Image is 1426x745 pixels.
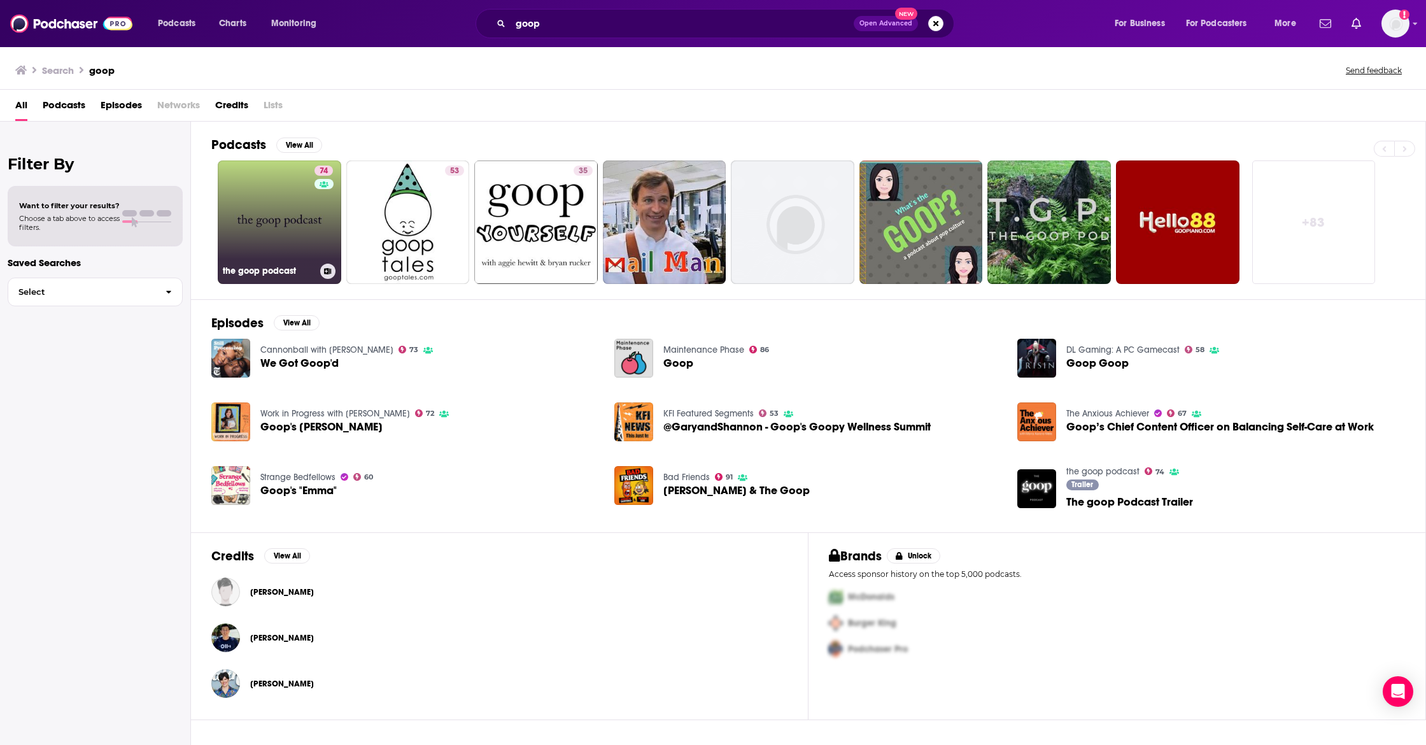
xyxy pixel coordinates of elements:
a: 74 [314,166,333,176]
span: 58 [1196,347,1204,353]
span: Open Advanced [859,20,912,27]
a: KFI Featured Segments [663,408,754,419]
a: Goop [614,339,653,378]
a: Goop's Elise Loehnen [260,422,383,432]
img: Podchaser - Follow, Share and Rate Podcasts [10,11,132,36]
img: The goop Podcast Trailer [1017,469,1056,508]
span: Monitoring [271,15,316,32]
a: EpisodesView All [211,315,320,331]
span: 35 [579,165,588,178]
img: Goop’s Chief Content Officer on Balancing Self-Care at Work [1017,402,1056,441]
button: open menu [1178,13,1266,34]
a: Goop’s Chief Content Officer on Balancing Self-Care at Work [1066,422,1374,432]
a: Cannonball with Wesley Morris [260,344,393,355]
img: Elise Loehnen [211,669,240,698]
img: We Got Goop'd [211,339,250,378]
span: McDonalds [848,592,894,602]
img: @GaryandShannon - Goop's Goopy Wellness Summit [614,402,653,441]
span: Lists [264,95,283,121]
img: Goop's Elise Loehnen [211,402,250,441]
a: 72 [415,409,435,417]
span: The goop Podcast Trailer [1066,497,1193,507]
button: View All [274,315,320,330]
span: More [1274,15,1296,32]
span: Charts [219,15,246,32]
img: Sam Liang [211,623,240,652]
h2: Brands [829,548,882,564]
a: All [15,95,27,121]
span: 91 [726,474,733,480]
a: Show notifications dropdown [1315,13,1336,34]
a: PodcastsView All [211,137,322,153]
a: Maria Calanchini [250,587,314,597]
button: View All [276,138,322,153]
span: Networks [157,95,200,121]
span: @GaryandShannon - Goop's Goopy Wellness Summit [663,422,931,432]
span: 60 [364,474,373,480]
h3: the goop podcast [223,266,315,276]
span: 86 [760,347,769,353]
span: [PERSON_NAME] [250,587,314,597]
span: Podcasts [158,15,195,32]
img: Goop's "Emma" [211,466,250,505]
button: Send feedback [1342,65,1406,76]
span: Logged in as sarahhallprinc [1381,10,1409,38]
img: Rudy & The Goop [614,466,653,505]
a: Sam Liang [250,633,314,643]
button: View All [264,548,310,564]
button: Show profile menu [1381,10,1409,38]
a: Goop [663,358,693,369]
div: Open Intercom Messenger [1383,676,1413,707]
a: Credits [215,95,248,121]
span: Podcasts [43,95,85,121]
a: Episodes [101,95,142,121]
span: [PERSON_NAME] [250,679,314,689]
a: Bad Friends [663,472,710,483]
button: open menu [1266,13,1312,34]
a: 67 [1167,409,1187,417]
img: Goop Goop [1017,339,1056,378]
button: open menu [1106,13,1181,34]
a: Show notifications dropdown [1346,13,1366,34]
span: For Business [1115,15,1165,32]
span: New [895,8,918,20]
a: Maintenance Phase [663,344,744,355]
svg: Add a profile image [1399,10,1409,20]
h2: Podcasts [211,137,266,153]
span: 53 [450,165,459,178]
h3: goop [89,64,115,76]
h3: Search [42,64,74,76]
img: Third Pro Logo [824,636,848,662]
a: 53 [346,160,470,284]
a: Goop Goop [1066,358,1129,369]
span: 74 [1155,469,1164,475]
span: We Got Goop'd [260,358,339,369]
p: Saved Searches [8,257,183,269]
h2: Episodes [211,315,264,331]
a: 35 [474,160,598,284]
a: 74 [1145,467,1165,475]
span: [PERSON_NAME] & The Goop [663,485,810,496]
a: Charts [211,13,254,34]
img: Maria Calanchini [211,578,240,606]
a: DL Gaming: A PC Gamecast [1066,344,1180,355]
a: Rudy & The Goop [663,485,810,496]
input: Search podcasts, credits, & more... [511,13,854,34]
a: The Anxious Achiever [1066,408,1149,419]
button: Elise LoehnenElise Loehnen [211,663,787,704]
h2: Credits [211,548,254,564]
button: Sam LiangSam Liang [211,618,787,658]
a: 58 [1185,346,1205,353]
